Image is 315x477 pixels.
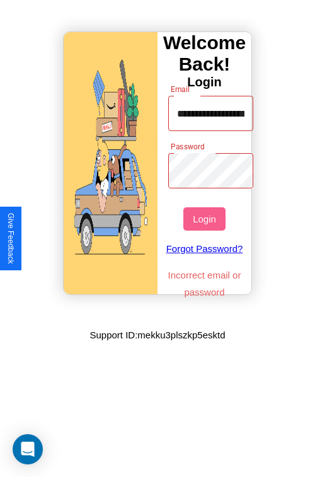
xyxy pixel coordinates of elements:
[89,326,225,343] p: Support ID: mekku3plszkp5esktd
[162,267,246,301] p: Incorrect email or password
[171,84,190,95] label: Email
[162,231,246,267] a: Forgot Password?
[183,207,226,231] button: Login
[171,141,204,152] label: Password
[157,32,251,75] h3: Welcome Back!
[6,213,15,264] div: Give Feedback
[13,434,43,464] div: Open Intercom Messenger
[64,32,157,294] img: gif
[157,75,251,89] h4: Login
